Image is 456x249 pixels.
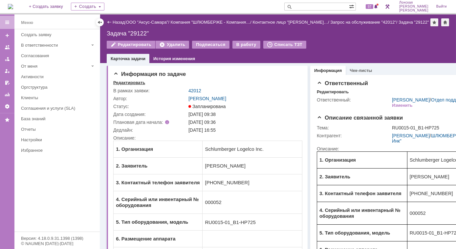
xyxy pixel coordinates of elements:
a: Настройки [18,135,98,145]
a: Создать заявку [18,30,98,40]
span: [PERSON_NAME] [92,22,132,28]
a: Создать заявку [2,30,12,41]
div: Версия: 4.18.0.9.31.1398 (1398) [21,236,93,240]
a: История изменения [153,56,195,61]
span: 5. Тип оборудования, модель [3,79,73,84]
div: Создать заявку [21,32,96,37]
a: Заявки в моей ответственности [2,54,12,64]
span: Лонская [399,1,428,5]
a: Перейти в интерфейс администратора [383,3,391,11]
div: [DATE] 09:38 [188,112,301,117]
div: Дедлайн: [113,127,187,133]
span: Ответственный [317,80,368,86]
span: Paper [93,112,106,118]
span: , неоднократно – прошу принять меры по предотвращению. [93,112,189,124]
div: Редактировать [113,80,145,85]
img: logo [8,4,13,9]
span: [PHONE_NUMBER] [92,39,136,45]
span: 1. Организация [3,6,39,11]
div: Скрыть меню [96,18,104,26]
span: Информация по задаче [113,71,186,77]
div: В ответственности [21,43,89,48]
span: 000052 [93,59,109,64]
a: 42012 [188,88,201,93]
a: Перейти на домашнюю страницу [8,4,13,9]
div: Описание: [113,135,302,141]
a: База знаний [18,114,98,124]
a: [PERSON_NAME] [392,133,430,138]
div: Задача "29122" [399,20,429,25]
div: / [252,20,330,25]
span: 6. Размещение аппарата [3,96,61,101]
a: Отчеты [2,89,12,100]
div: Активности [21,74,96,79]
div: Оргструктура [21,85,96,90]
a: [PERSON_NAME] [392,97,430,102]
div: Клиенты [21,95,96,100]
div: Редактировать [317,89,349,95]
div: Меню [21,19,33,27]
div: / [171,20,253,25]
p: RU0015-01_B1-HP725 [92,79,186,84]
div: Задача "29122" [107,30,449,37]
span: [PERSON_NAME] [399,9,428,12]
span: [PHONE_NUMBER] [93,39,136,45]
div: Контрагент: [317,133,391,138]
span: Запланирована [188,104,226,109]
div: Дата создания: [113,112,187,117]
div: / [126,20,171,25]
span: Jam [107,112,116,118]
a: Мои согласования [2,78,12,88]
div: [DATE] 09:36 [188,120,301,125]
div: Изменить [392,103,413,108]
a: Запрос на обслуживание "42012" [330,20,396,25]
a: Заявки на командах [2,42,12,53]
div: Статус: [113,104,187,109]
a: Активности [18,72,98,82]
span: 7. Описание проблемы [3,115,58,121]
a: Согласования [18,51,98,61]
span: [PERSON_NAME] [399,5,428,9]
a: Чек-листы [350,68,372,73]
p: RU0015-01_B1-HP725 [93,79,189,84]
span: Jam [106,112,116,118]
div: © NAUMEN [DATE]-[DATE] [21,241,93,246]
span: 1. Организация [3,6,40,11]
span: 3. Контактный телефон заявителя [3,39,84,45]
div: Тема: [317,125,391,130]
span: Paper [92,112,105,118]
div: / [330,20,399,25]
span: Описание связанной заявки [317,115,403,121]
div: Плановая дата начала: [113,120,179,125]
div: Настройки [21,137,96,142]
span: , неоднократно – прошу принять меры по предотвращению. [92,112,173,124]
span: 4. Серийный или инвентарный № оборудования [3,56,84,67]
a: ООО "Аксус-Самара" [126,20,168,25]
div: Ответственный: [317,97,391,102]
span: 6. Размещение аппарата [3,95,62,101]
a: Настройки [2,101,12,112]
div: Автор: [113,96,187,101]
span: 000052 [92,59,108,64]
div: [DATE] 16:55 [188,127,301,133]
div: | [125,19,126,24]
a: Оргструктура [18,82,98,92]
a: Соглашения и услуги (SLA) [18,103,98,113]
div: Сделать домашней страницей [441,18,449,26]
span: Schlumberger Logelco Inc. [92,6,150,11]
a: [PERSON_NAME] [188,96,226,101]
a: Отчеты [18,124,98,134]
div: В рамках заявки: [113,88,187,93]
a: Информация [314,68,342,73]
a: Назад [113,20,125,25]
span: 3. Контактный телефон заявителя [3,39,86,45]
span: [PERSON_NAME] [93,23,133,28]
span: 5. Тип оборудования, модель [3,79,75,84]
span: 2. Заявитель [3,23,33,28]
span: 7. Описание проблемы [3,115,59,121]
a: Клиенты [18,93,98,103]
span: 97 [366,4,373,9]
div: От меня [21,64,89,69]
div: Соглашения и услуги (SLA) [21,106,96,111]
div: Создать [71,3,104,11]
